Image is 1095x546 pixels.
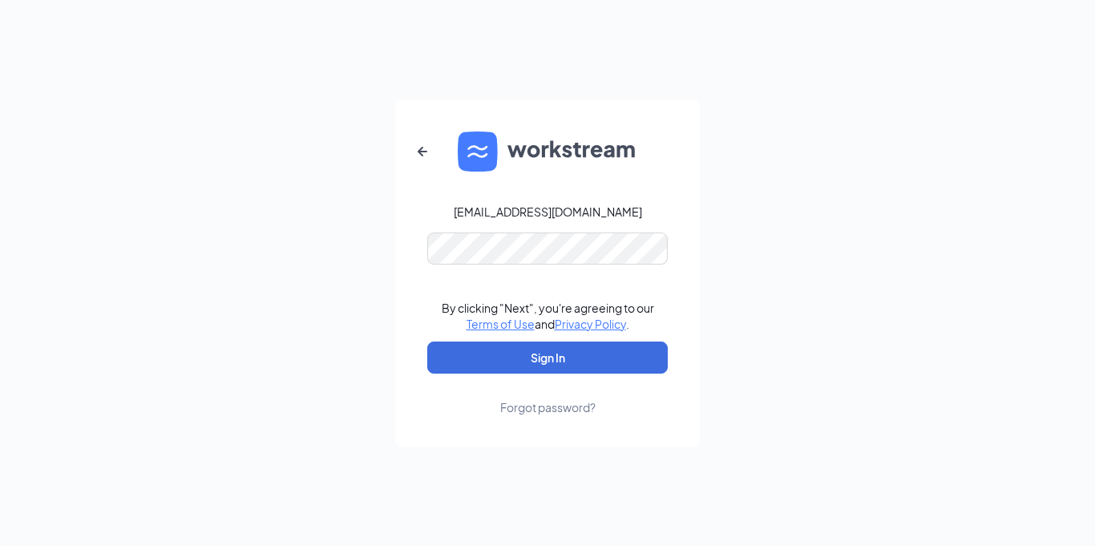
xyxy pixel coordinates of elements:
div: [EMAIL_ADDRESS][DOMAIN_NAME] [454,204,642,220]
div: By clicking "Next", you're agreeing to our and . [442,300,654,332]
button: ArrowLeftNew [403,132,442,171]
a: Terms of Use [467,317,535,331]
img: WS logo and Workstream text [458,131,637,172]
a: Forgot password? [500,374,596,415]
button: Sign In [427,342,668,374]
svg: ArrowLeftNew [413,142,432,161]
a: Privacy Policy [555,317,626,331]
div: Forgot password? [500,399,596,415]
